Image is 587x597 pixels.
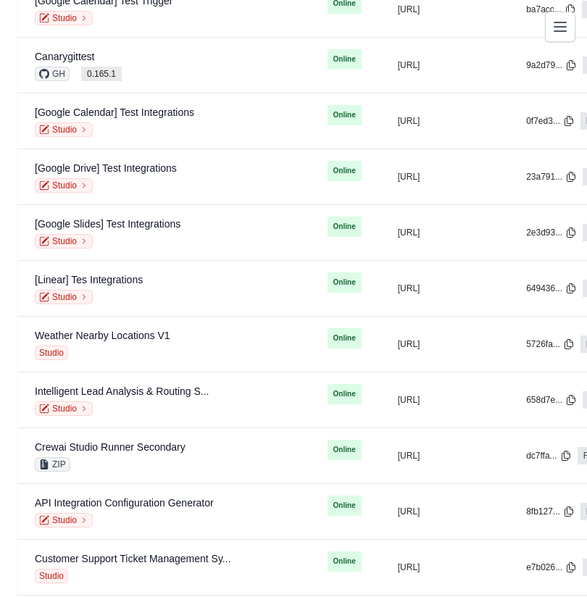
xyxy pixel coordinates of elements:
[35,122,93,137] a: Studio
[328,217,362,237] span: Online
[328,384,362,404] span: Online
[35,330,170,341] a: Weather Nearby Locations V1
[35,107,194,118] a: [Google Calendar] Test Integrations
[526,506,575,517] button: 8fb127...
[35,497,214,509] a: API Integration Configuration Generator
[35,162,177,174] a: [Google Drive] Test Integrations
[526,227,577,238] button: 2e3d93...
[35,513,93,527] a: Studio
[328,161,362,181] span: Online
[35,385,209,397] a: Intelligent Lead Analysis & Routing S...
[526,561,577,573] button: e7b026...
[328,551,362,572] span: Online
[35,457,70,472] span: ZIP
[328,496,362,516] span: Online
[328,105,362,125] span: Online
[328,272,362,293] span: Online
[526,115,575,127] button: 0f7ed3...
[328,440,362,460] span: Online
[35,569,68,583] span: Studio
[35,401,93,416] a: Studio
[545,12,575,42] button: Toggle navigation
[35,553,231,564] a: Customer Support Ticket Management Sy...
[35,67,70,81] span: GH
[526,394,577,406] button: 658d7e...
[328,328,362,348] span: Online
[526,450,571,462] button: dc7ffa...
[526,59,577,71] button: 9a2d79...
[81,67,122,81] span: 0.165.1
[526,4,576,15] button: ba7acc...
[35,346,68,360] span: Studio
[328,49,362,70] span: Online
[35,274,143,285] a: [Linear] Tes Integrations
[35,290,93,304] a: Studio
[526,283,577,294] button: 649436...
[35,51,94,62] a: Canarygittest
[35,218,180,230] a: [Google Slides] Test Integrations
[35,441,186,453] a: Crewai Studio Runner Secondary
[35,178,93,193] a: Studio
[526,338,575,350] button: 5726fa...
[35,11,93,25] a: Studio
[526,171,577,183] button: 23a791...
[35,234,93,249] a: Studio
